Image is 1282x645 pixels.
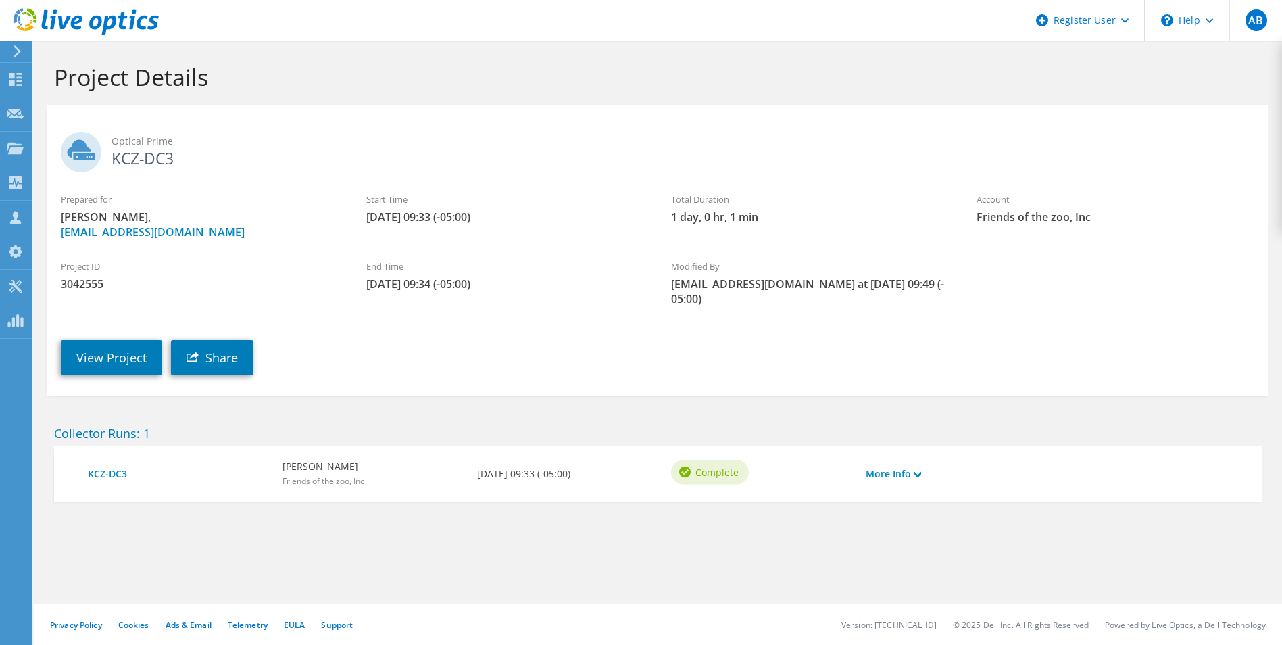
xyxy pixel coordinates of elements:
a: View Project [61,340,162,375]
h2: KCZ-DC3 [61,132,1255,166]
label: Prepared for [61,193,339,206]
span: [DATE] 09:34 (-05:00) [366,277,645,291]
a: [EMAIL_ADDRESS][DOMAIN_NAME] [61,224,245,239]
span: [DATE] 09:33 (-05:00) [366,210,645,224]
a: Cookies [118,619,149,631]
label: Project ID [61,260,339,273]
label: End Time [366,260,645,273]
li: © 2025 Dell Inc. All Rights Reserved [953,619,1089,631]
span: AB [1246,9,1267,31]
a: Privacy Policy [50,619,102,631]
a: Support [321,619,353,631]
a: Ads & Email [166,619,212,631]
b: [PERSON_NAME] [282,459,364,474]
a: More Info [866,467,921,481]
a: KCZ-DC3 [88,467,269,481]
a: Telemetry [228,619,268,631]
span: Friends of the zoo, Inc [977,210,1255,224]
span: Optical Prime [112,134,1255,149]
a: EULA [284,619,305,631]
label: Modified By [671,260,950,273]
span: 1 day, 0 hr, 1 min [671,210,950,224]
h2: Collector Runs: 1 [54,426,1262,441]
label: Account [977,193,1255,206]
label: Start Time [366,193,645,206]
li: Version: [TECHNICAL_ID] [841,619,937,631]
span: [EMAIL_ADDRESS][DOMAIN_NAME] at [DATE] 09:49 (-05:00) [671,277,950,306]
span: Complete [695,464,739,479]
span: 3042555 [61,277,339,291]
li: Powered by Live Optics, a Dell Technology [1105,619,1266,631]
h1: Project Details [54,63,1255,91]
a: Share [171,340,253,375]
span: [PERSON_NAME], [61,210,339,239]
span: Friends of the zoo, Inc [282,475,364,487]
svg: \n [1161,14,1173,26]
b: [DATE] 09:33 (-05:00) [477,467,570,481]
label: Total Duration [671,193,950,206]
